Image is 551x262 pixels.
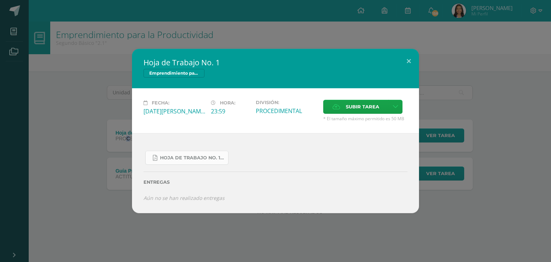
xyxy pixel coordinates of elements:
span: Hoja de Trabajo No. 1.pdf [160,155,225,161]
h2: Hoja de Trabajo No. 1 [143,57,408,67]
div: [DATE][PERSON_NAME] [143,107,205,115]
span: Emprendimiento para la Productividad [143,69,204,78]
span: Fecha: [152,100,169,106]
span: Hora: [220,100,235,106]
div: PROCEDIMENTAL [256,107,317,115]
span: Subir tarea [346,100,379,113]
i: Aún no se han realizado entregas [143,195,225,201]
label: Entregas [143,179,408,185]
button: Close (Esc) [399,49,419,73]
span: * El tamaño máximo permitido es 50 MB [323,116,408,122]
div: 23:59 [211,107,250,115]
label: División: [256,100,317,105]
a: Hoja de Trabajo No. 1.pdf [145,151,229,165]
